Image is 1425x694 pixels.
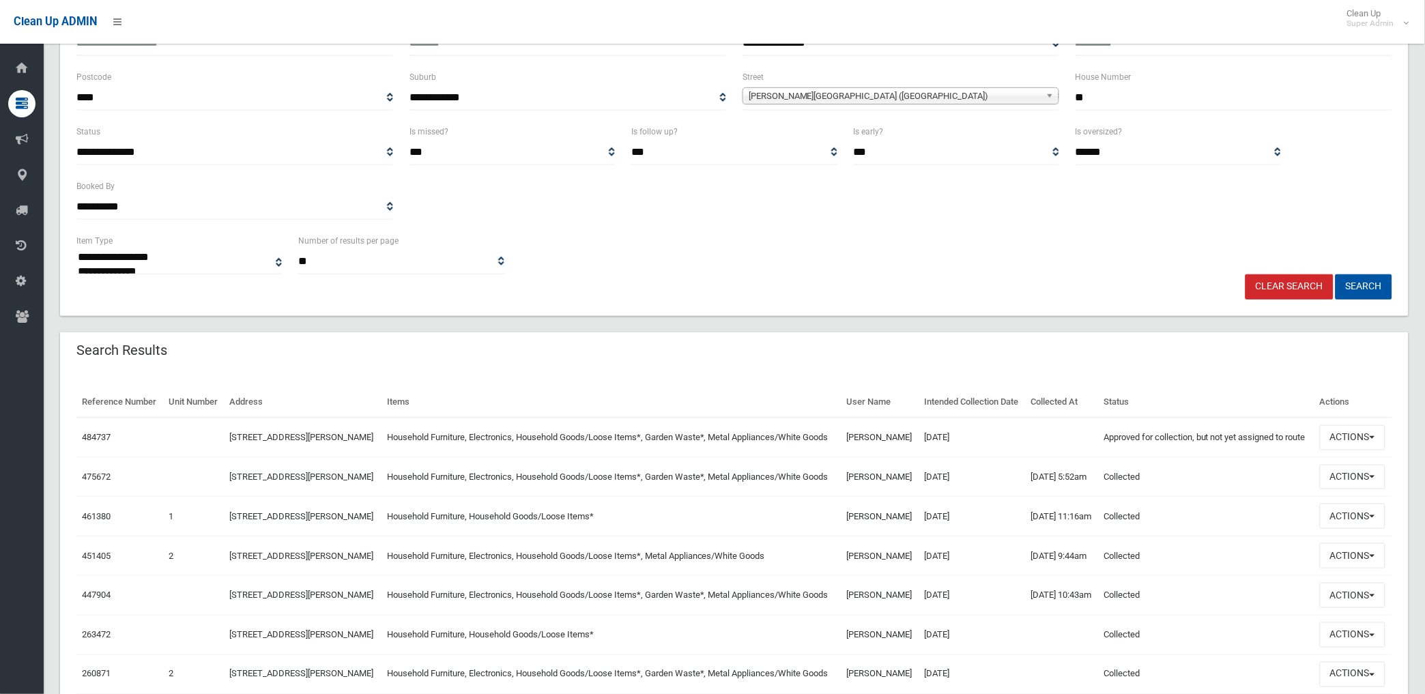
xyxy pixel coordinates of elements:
[841,654,919,694] td: [PERSON_NAME]
[163,387,224,418] th: Unit Number
[1320,583,1385,608] button: Actions
[854,124,884,139] label: Is early?
[298,233,399,248] label: Number of results per page
[1320,504,1385,529] button: Actions
[1336,274,1392,300] button: Search
[1026,387,1099,418] th: Collected At
[14,15,97,28] span: Clean Up ADMIN
[82,669,111,679] a: 260871
[82,590,111,600] a: 447904
[841,615,919,654] td: [PERSON_NAME]
[1246,274,1334,300] a: Clear Search
[1320,465,1385,490] button: Actions
[229,629,373,639] a: [STREET_ADDRESS][PERSON_NAME]
[919,418,1025,457] td: [DATE]
[1076,124,1123,139] label: Is oversized?
[382,418,841,457] td: Household Furniture, Electronics, Household Goods/Loose Items*, Garden Waste*, Metal Appliances/W...
[82,472,111,482] a: 475672
[1340,8,1408,29] span: Clean Up
[82,629,111,639] a: 263472
[1098,536,1314,576] td: Collected
[919,457,1025,497] td: [DATE]
[743,70,764,85] label: Street
[1347,18,1394,29] small: Super Admin
[919,615,1025,654] td: [DATE]
[841,387,919,418] th: User Name
[229,590,373,600] a: [STREET_ADDRESS][PERSON_NAME]
[841,497,919,536] td: [PERSON_NAME]
[76,233,113,248] label: Item Type
[229,551,373,561] a: [STREET_ADDRESS][PERSON_NAME]
[1320,662,1385,687] button: Actions
[229,511,373,521] a: [STREET_ADDRESS][PERSON_NAME]
[82,511,111,521] a: 461380
[1098,497,1314,536] td: Collected
[1098,457,1314,497] td: Collected
[1026,497,1099,536] td: [DATE] 11:16am
[229,472,373,482] a: [STREET_ADDRESS][PERSON_NAME]
[1320,543,1385,568] button: Actions
[1026,576,1099,616] td: [DATE] 10:43am
[919,654,1025,694] td: [DATE]
[1026,457,1099,497] td: [DATE] 5:52am
[60,337,184,364] header: Search Results
[1320,425,1385,450] button: Actions
[1098,654,1314,694] td: Collected
[82,432,111,442] a: 484737
[229,669,373,679] a: [STREET_ADDRESS][PERSON_NAME]
[382,654,841,694] td: Household Furniture, Electronics, Household Goods/Loose Items*, Garden Waste*, Metal Appliances/W...
[76,124,100,139] label: Status
[1098,615,1314,654] td: Collected
[841,457,919,497] td: [PERSON_NAME]
[919,576,1025,616] td: [DATE]
[1076,70,1132,85] label: House Number
[382,387,841,418] th: Items
[163,497,224,536] td: 1
[163,536,224,576] td: 2
[382,576,841,616] td: Household Furniture, Electronics, Household Goods/Loose Items*, Garden Waste*, Metal Appliances/W...
[1320,622,1385,648] button: Actions
[1098,387,1314,418] th: Status
[409,70,436,85] label: Suburb
[409,124,448,139] label: Is missed?
[1026,536,1099,576] td: [DATE] 9:44am
[229,432,373,442] a: [STREET_ADDRESS][PERSON_NAME]
[919,387,1025,418] th: Intended Collection Date
[82,551,111,561] a: 451405
[1098,418,1314,457] td: Approved for collection, but not yet assigned to route
[841,418,919,457] td: [PERSON_NAME]
[76,387,163,418] th: Reference Number
[382,615,841,654] td: Household Furniture, Household Goods/Loose Items*
[76,70,111,85] label: Postcode
[841,576,919,616] td: [PERSON_NAME]
[919,536,1025,576] td: [DATE]
[749,88,1041,104] span: [PERSON_NAME][GEOGRAPHIC_DATA] ([GEOGRAPHIC_DATA])
[382,536,841,576] td: Household Furniture, Electronics, Household Goods/Loose Items*, Metal Appliances/White Goods
[163,654,224,694] td: 2
[841,536,919,576] td: [PERSON_NAME]
[919,497,1025,536] td: [DATE]
[1314,387,1392,418] th: Actions
[382,457,841,497] td: Household Furniture, Electronics, Household Goods/Loose Items*, Garden Waste*, Metal Appliances/W...
[382,497,841,536] td: Household Furniture, Household Goods/Loose Items*
[1098,576,1314,616] td: Collected
[631,124,678,139] label: Is follow up?
[76,179,115,194] label: Booked By
[224,387,382,418] th: Address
